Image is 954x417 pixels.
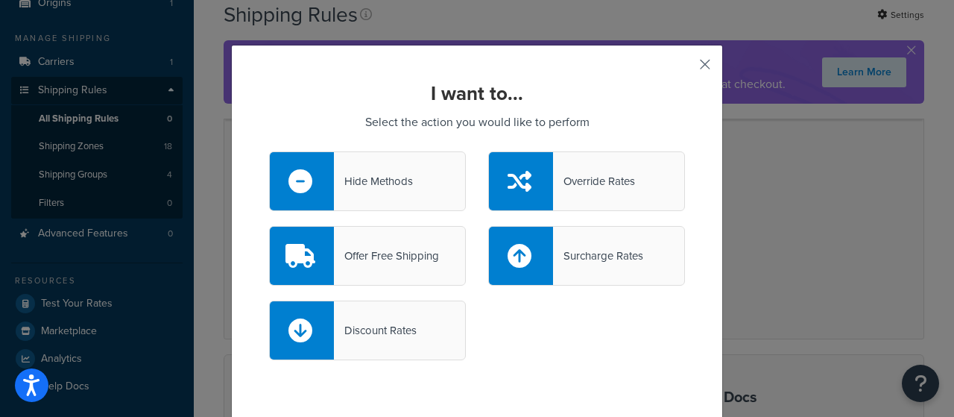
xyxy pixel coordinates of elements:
div: Offer Free Shipping [334,245,439,266]
strong: I want to... [431,79,523,107]
div: Override Rates [553,171,635,192]
div: Surcharge Rates [553,245,643,266]
div: Hide Methods [334,171,413,192]
div: Discount Rates [334,320,417,341]
p: Select the action you would like to perform [269,112,685,133]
